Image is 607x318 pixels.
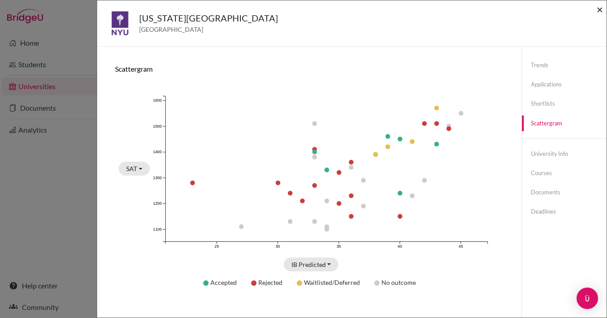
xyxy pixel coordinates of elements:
[284,258,339,271] button: IB Predicted
[522,57,607,73] a: Trends
[398,245,402,249] text: 40
[522,96,607,112] a: Shortlists
[203,279,237,286] div: Accepted
[522,185,607,200] a: Documents
[153,98,162,103] text: 1600
[115,64,504,73] h6: Scattergram
[251,279,282,286] div: Rejected
[214,245,219,249] text: 25
[153,228,162,232] text: 1100
[459,245,463,249] text: 45
[374,279,416,286] div: No outcome
[297,279,360,286] div: Waitlisted/Deferred
[597,3,603,16] span: ×
[522,77,607,92] a: Applications
[153,176,162,180] text: 1300
[119,162,150,176] button: SAT
[522,204,607,219] a: Deadlines
[153,124,162,129] text: 1500
[522,146,607,162] a: University info
[139,25,278,34] span: [GEOGRAPHIC_DATA]
[522,165,607,181] a: Courses
[577,288,598,309] div: Open Intercom Messenger
[522,116,607,131] a: Scattergram
[597,4,603,15] button: Close
[153,202,162,206] text: 1200
[275,245,280,249] text: 30
[139,11,278,25] h5: [US_STATE][GEOGRAPHIC_DATA]
[337,245,341,249] text: 35
[153,150,162,155] text: 1400
[108,11,132,35] img: us_nyu_mu3e0q99.jpeg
